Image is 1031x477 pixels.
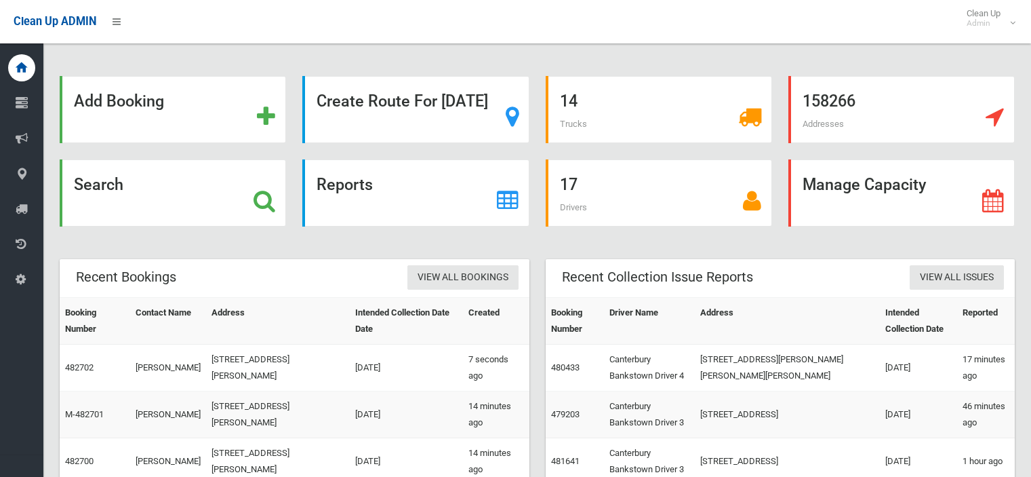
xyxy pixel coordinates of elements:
td: 17 minutes ago [957,345,1015,392]
a: Reports [302,159,529,227]
strong: Search [74,175,123,194]
span: Addresses [803,119,844,129]
td: [STREET_ADDRESS][PERSON_NAME] [206,345,350,392]
th: Address [206,298,350,345]
td: [PERSON_NAME] [130,345,206,392]
small: Admin [967,18,1000,28]
header: Recent Bookings [60,264,193,290]
td: Canterbury Bankstown Driver 3 [604,392,695,438]
th: Intended Collection Date [880,298,956,345]
td: [DATE] [880,392,956,438]
a: 158266 Addresses [788,76,1015,143]
a: Create Route For [DATE] [302,76,529,143]
td: 7 seconds ago [463,345,529,392]
th: Driver Name [604,298,695,345]
span: Clean Up [960,8,1014,28]
td: [PERSON_NAME] [130,392,206,438]
td: [DATE] [350,345,463,392]
strong: 14 [560,92,578,111]
a: 482702 [65,362,94,373]
th: Contact Name [130,298,206,345]
th: Created [463,298,529,345]
a: 480433 [551,362,580,373]
a: 17 Drivers [546,159,772,227]
a: Search [60,159,286,227]
th: Booking Number [60,298,130,345]
td: 14 minutes ago [463,392,529,438]
th: Address [695,298,880,345]
a: Add Booking [60,76,286,143]
a: M-482701 [65,409,104,419]
a: View All Bookings [407,265,519,290]
th: Reported [957,298,1015,345]
strong: 17 [560,175,578,194]
strong: Create Route For [DATE] [317,92,488,111]
td: [STREET_ADDRESS] [695,392,880,438]
strong: Manage Capacity [803,175,926,194]
td: 46 minutes ago [957,392,1015,438]
a: View All Issues [910,265,1004,290]
a: 481641 [551,456,580,466]
strong: 158266 [803,92,855,111]
a: 479203 [551,409,580,419]
th: Booking Number [546,298,604,345]
th: Intended Collection Date Date [350,298,463,345]
a: 482700 [65,456,94,466]
span: Drivers [560,202,587,212]
td: [STREET_ADDRESS][PERSON_NAME][PERSON_NAME][PERSON_NAME] [695,345,880,392]
strong: Add Booking [74,92,164,111]
td: [STREET_ADDRESS][PERSON_NAME] [206,392,350,438]
td: Canterbury Bankstown Driver 4 [604,345,695,392]
span: Trucks [560,119,587,129]
td: [DATE] [350,392,463,438]
a: 14 Trucks [546,76,772,143]
span: Clean Up ADMIN [14,15,96,28]
header: Recent Collection Issue Reports [546,264,769,290]
a: Manage Capacity [788,159,1015,227]
strong: Reports [317,175,373,194]
td: [DATE] [880,345,956,392]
